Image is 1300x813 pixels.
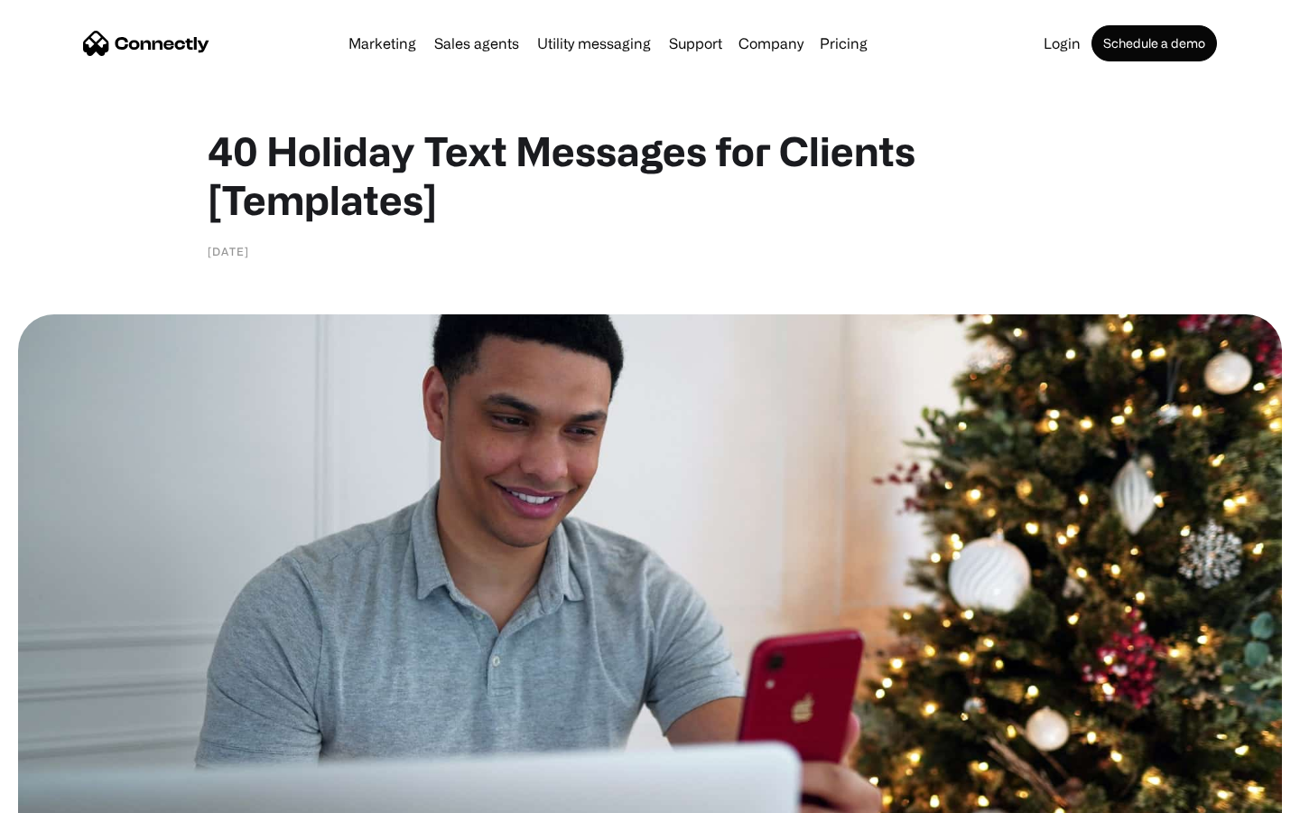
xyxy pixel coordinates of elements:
a: Pricing [812,36,875,51]
ul: Language list [36,781,108,807]
a: Utility messaging [530,36,658,51]
div: Company [738,31,803,56]
div: Company [733,31,809,56]
a: Support [662,36,729,51]
div: [DATE] [208,242,249,260]
a: home [83,30,209,57]
a: Schedule a demo [1091,25,1217,61]
a: Login [1036,36,1088,51]
h1: 40 Holiday Text Messages for Clients [Templates] [208,126,1092,224]
a: Marketing [341,36,423,51]
a: Sales agents [427,36,526,51]
aside: Language selected: English [18,781,108,807]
